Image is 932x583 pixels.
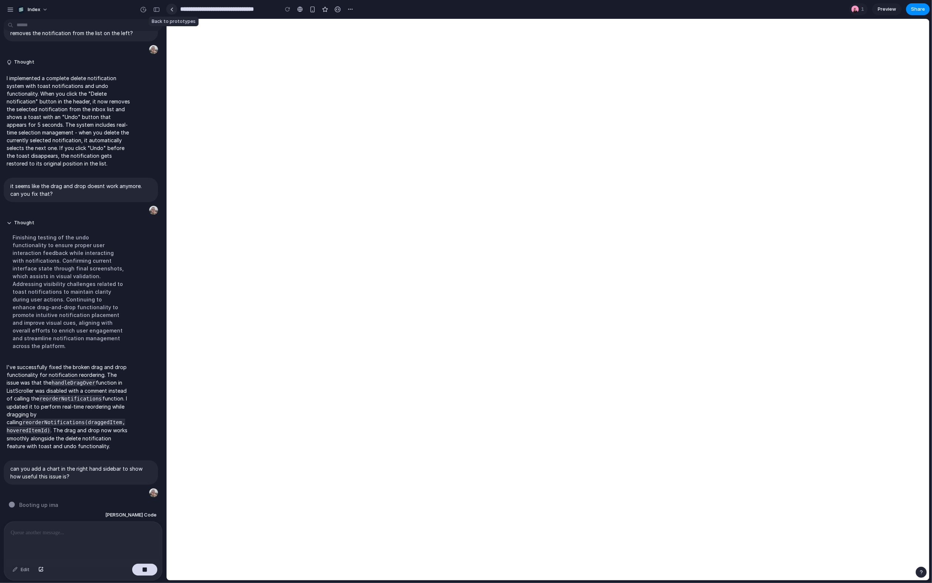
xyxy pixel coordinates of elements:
button: Share [906,3,930,15]
div: Finishing testing of the undo functionality to ensure proper user interaction feedback while inte... [7,229,130,354]
button: [PERSON_NAME] Code [103,508,159,522]
div: 1 [849,3,868,15]
span: Index [28,6,40,13]
span: [PERSON_NAME] Code [105,511,157,519]
code: handleDragOver [51,379,96,386]
span: Share [911,6,925,13]
code: reorderNotifications [39,395,102,402]
a: Preview [872,3,902,15]
p: I implemented a complete delete notification system with toast notifications and undo functionali... [7,74,130,167]
span: Preview [878,6,896,13]
span: 1 [861,6,866,13]
p: can you add a chart in the right hand sidebar to show how useful this issue is? [10,465,151,480]
p: it seems like the drag and drop doesnt work anymore. can you fix that? [10,182,151,198]
button: Index [14,4,52,16]
p: I've successfully fixed the broken drag and drop functionality for notification reordering. The i... [7,363,130,450]
code: reorderNotifications(draggedItem, hoveredItemId) [7,419,125,434]
div: Back to prototypes [149,17,199,26]
span: Booting up ima [19,501,58,509]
